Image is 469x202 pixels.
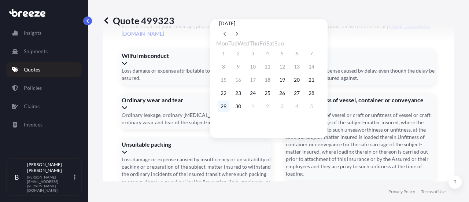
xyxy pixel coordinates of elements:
[291,87,303,99] button: 27
[122,96,271,111] div: Ordinary wear and tear
[122,52,271,67] div: Wilful misconduct
[24,84,42,92] p: Policies
[247,74,259,86] button: 17
[24,48,48,55] p: Shipments
[276,87,288,99] button: 26
[259,40,266,47] span: Friday
[276,100,288,112] button: 3
[218,87,229,99] button: 22
[6,99,82,114] a: Claims
[306,48,317,59] button: 7
[291,74,303,86] button: 20
[250,40,259,47] span: Thursday
[218,61,229,73] button: 8
[218,100,229,112] button: 29
[6,44,82,59] a: Shipments
[103,15,174,26] p: Quote 499323
[6,81,82,95] a: Policies
[122,111,271,126] span: Ordinary leakage, ordinary [MEDICAL_DATA] or volume, or ordinary wear and tear of the subject-mat...
[232,61,244,73] button: 9
[291,48,303,59] button: 6
[232,48,244,59] button: 2
[24,103,40,110] p: Claims
[6,62,82,77] a: Quotes
[232,100,244,112] button: 30
[24,66,40,73] p: Quotes
[247,100,259,112] button: 1
[216,40,228,47] span: Monday
[274,40,284,47] span: Sunday
[286,111,435,177] span: Unseaworthiness of vessel or craft or unfitness of vessel or craft for the safe carriage of the s...
[276,74,288,86] button: 19
[262,87,273,99] button: 25
[286,52,435,59] span: Delay
[306,100,317,112] button: 5
[219,19,319,28] div: [DATE]
[228,40,237,47] span: Tuesday
[262,74,273,86] button: 18
[262,48,273,59] button: 4
[27,175,73,192] p: [PERSON_NAME][EMAIL_ADDRESS][PERSON_NAME][DOMAIN_NAME]
[421,189,446,195] a: Terms of Use
[122,96,271,104] span: Ordinary wear and tear
[306,87,317,99] button: 28
[15,173,19,181] span: B
[232,87,244,99] button: 23
[24,121,43,128] p: Invoices
[262,100,273,112] button: 2
[122,52,271,59] span: Wilful misconduct
[247,87,259,99] button: 24
[286,67,435,82] span: Loss damage or expense caused by delay, even though the delay be caused by a risk insured against.
[266,40,274,47] span: Saturday
[276,48,288,59] button: 5
[237,40,250,47] span: Wednesday
[122,141,271,148] span: Unsuitable packing
[291,61,303,73] button: 13
[218,48,229,59] button: 1
[232,74,244,86] button: 16
[247,61,259,73] button: 10
[122,141,271,155] div: Unsuitable packing
[291,100,303,112] button: 4
[24,29,41,37] p: Insights
[286,52,435,67] div: Delay
[247,48,259,59] button: 3
[262,61,273,73] button: 11
[6,117,82,132] a: Invoices
[218,74,229,86] button: 15
[388,189,415,195] a: Privacy Policy
[6,26,82,40] a: Insights
[276,61,288,73] button: 12
[286,96,435,111] div: Unseaworthiness of vessel, container or conveyance
[306,74,317,86] button: 21
[306,61,317,73] button: 14
[286,96,435,104] span: Unseaworthiness of vessel, container or conveyance
[27,162,73,173] p: [PERSON_NAME] [PERSON_NAME]
[122,67,271,82] span: Loss damage or expense attributable to wilful misconduct of the assured.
